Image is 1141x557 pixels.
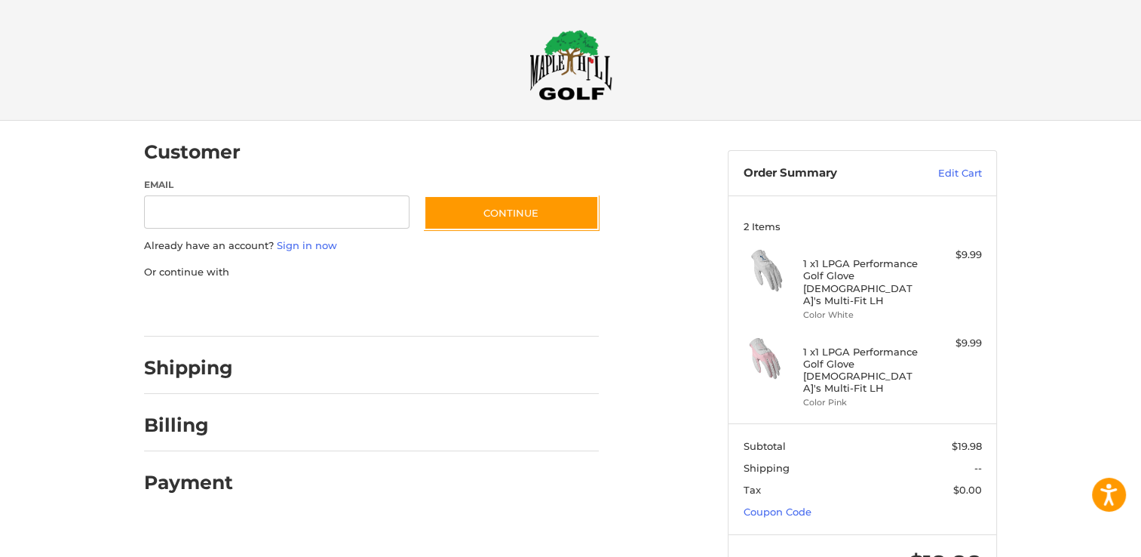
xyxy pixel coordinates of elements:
iframe: PayPal-venmo [395,294,508,322]
iframe: PayPal-paylater [267,294,380,322]
label: Email [144,178,409,192]
img: Maple Hill Golf [529,29,612,100]
h2: Customer [144,140,241,164]
span: Tax [744,484,761,496]
div: $9.99 [922,336,982,351]
p: Or continue with [144,265,599,280]
h2: Payment [144,471,233,494]
h3: 2 Items [744,220,982,232]
li: Color Pink [803,396,919,409]
span: $19.98 [952,440,982,452]
div: $9.99 [922,248,982,263]
a: Coupon Code [744,506,811,518]
a: Sign in now [277,239,337,251]
span: -- [974,462,982,474]
h2: Billing [144,414,232,437]
span: Shipping [744,462,790,474]
h2: Shipping [144,356,233,380]
h4: 1 x 1 LPGA Performance Golf Glove [DEMOGRAPHIC_DATA]'s Multi-Fit LH [803,257,919,306]
button: Continue [424,195,599,230]
p: Already have an account? [144,238,599,254]
span: Subtotal [744,440,786,452]
h3: Order Summary [744,166,906,181]
li: Color White [803,309,919,322]
iframe: PayPal-paypal [140,294,253,322]
h4: 1 x 1 LPGA Performance Golf Glove [DEMOGRAPHIC_DATA]'s Multi-Fit LH [803,346,919,395]
a: Edit Cart [906,166,982,181]
span: $0.00 [953,484,982,496]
